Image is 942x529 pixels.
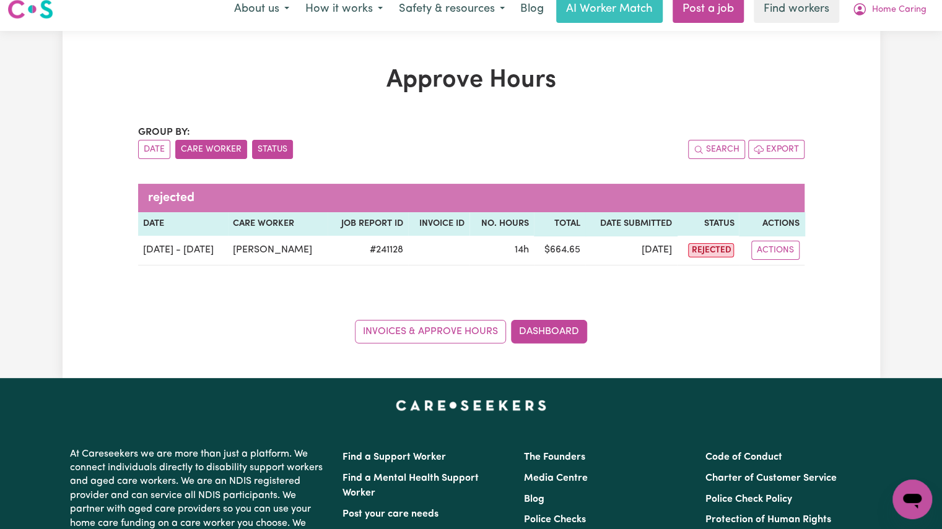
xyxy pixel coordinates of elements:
[872,3,927,17] span: Home Caring
[396,400,546,410] a: Careseekers home page
[138,236,228,265] td: [DATE] - [DATE]
[228,236,328,265] td: [PERSON_NAME]
[739,212,804,236] th: Actions
[677,212,739,236] th: Status
[524,473,588,483] a: Media Centre
[469,212,534,236] th: No. Hours
[892,480,932,519] iframe: Button to launch messaging window
[342,473,479,498] a: Find a Mental Health Support Worker
[138,127,190,137] span: Group by:
[342,509,438,519] a: Post your care needs
[748,140,805,159] button: Export
[585,212,677,236] th: Date Submitted
[688,243,734,257] span: rejected
[688,140,745,159] button: Search
[705,515,831,525] a: Protection of Human Rights
[342,452,446,462] a: Find a Support Worker
[408,212,470,236] th: Invoice ID
[355,320,506,343] a: Invoices & Approve Hours
[705,452,782,462] a: Code of Conduct
[138,66,805,95] h1: Approve Hours
[524,515,586,525] a: Police Checks
[138,184,805,212] caption: rejected
[515,245,529,255] span: 14 hours
[524,494,544,504] a: Blog
[705,473,837,483] a: Charter of Customer Service
[138,212,228,236] th: Date
[751,241,800,260] button: Actions
[705,494,792,504] a: Police Check Policy
[328,236,408,265] td: # 241128
[534,212,585,236] th: Total
[524,452,585,462] a: The Founders
[328,212,408,236] th: Job Report ID
[175,140,247,159] button: sort invoices by care worker
[138,140,170,159] button: sort invoices by date
[252,140,293,159] button: sort invoices by paid status
[228,212,328,236] th: Care worker
[511,320,587,343] a: Dashboard
[585,236,677,265] td: [DATE]
[534,236,585,265] td: $ 664.65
